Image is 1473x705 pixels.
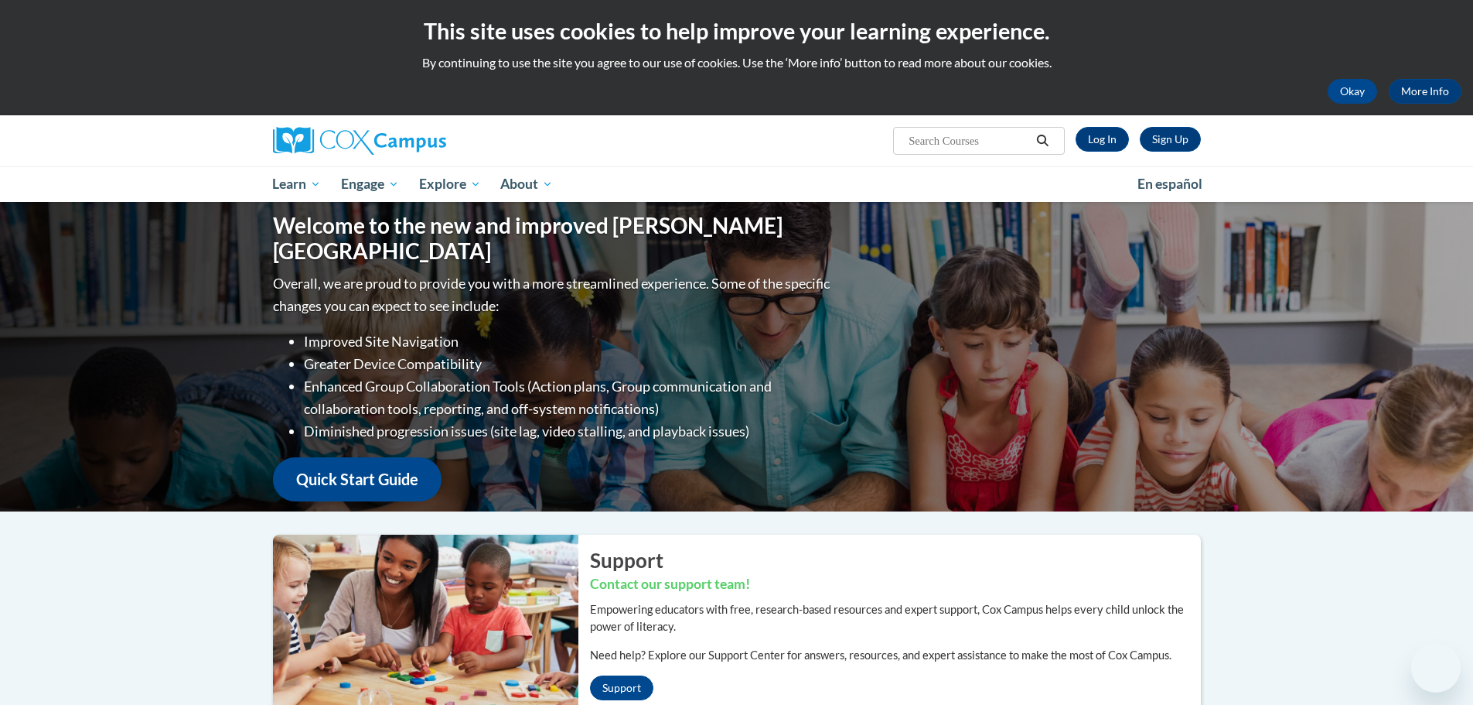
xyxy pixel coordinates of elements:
[590,676,653,700] a: Support
[304,330,834,353] li: Improved Site Navigation
[419,175,481,193] span: Explore
[304,375,834,420] li: Enhanced Group Collaboration Tools (Action plans, Group communication and collaboration tools, re...
[590,575,1201,594] h3: Contact our support team!
[1127,168,1212,200] a: En español
[273,213,834,265] h1: Welcome to the new and improved [PERSON_NAME][GEOGRAPHIC_DATA]
[1137,176,1202,192] span: En español
[12,15,1461,46] h2: This site uses cookies to help improve your learning experience.
[1411,643,1461,693] iframe: Button to launch messaging window
[304,353,834,375] li: Greater Device Compatibility
[500,175,553,193] span: About
[590,546,1201,574] h2: Support
[1140,127,1201,152] a: Register
[12,54,1461,71] p: By continuing to use the site you agree to our use of cookies. Use the ‘More info’ button to read...
[590,601,1201,635] p: Empowering educators with free, research-based resources and expert support, Cox Campus helps eve...
[273,457,442,501] a: Quick Start Guide
[331,166,409,202] a: Engage
[304,420,834,443] li: Diminished progression issues (site lag, video stalling, and playback issues)
[273,127,446,155] img: Cox Campus
[273,127,567,155] a: Cox Campus
[907,132,1031,150] input: Search Courses
[1328,79,1377,104] button: Okay
[273,272,834,317] p: Overall, we are proud to provide you with a more streamlined experience. Some of the specific cha...
[341,175,399,193] span: Engage
[250,166,1224,202] div: Main menu
[1389,79,1461,104] a: More Info
[263,166,332,202] a: Learn
[1076,127,1129,152] a: Log In
[590,647,1201,664] p: Need help? Explore our Support Center for answers, resources, and expert assistance to make the m...
[1031,132,1054,150] button: Search
[409,166,491,202] a: Explore
[272,175,321,193] span: Learn
[490,166,563,202] a: About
